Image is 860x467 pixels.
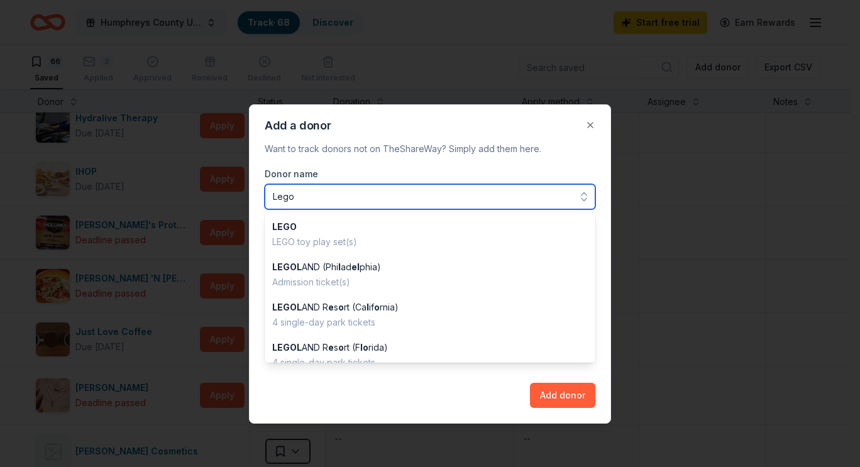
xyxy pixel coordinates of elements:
strong: LEGOL [272,342,302,353]
div: 4 single-day park tickets [272,315,573,330]
strong: o [338,302,344,312]
div: LEGO toy play set(s) [272,234,573,250]
strong: LEGOL [272,261,302,272]
strong: o [374,302,380,312]
div: Admission ticket(s) [272,275,573,290]
input: Joe's Cafe [265,184,595,209]
strong: el [351,261,360,272]
strong: l [367,302,369,312]
strong: LEGO [272,221,297,232]
div: AND R s rt (Ca if rnia) [272,300,573,330]
strong: o [338,342,344,353]
div: AND (Phi ad phia) [272,260,573,290]
strong: l [338,261,341,272]
div: 4 single-day park tickets [272,355,573,370]
strong: e [328,302,334,312]
strong: lo [360,342,368,353]
strong: e [328,342,334,353]
div: AND R s rt (F rida) [272,340,573,370]
strong: LEGOL [272,302,302,312]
